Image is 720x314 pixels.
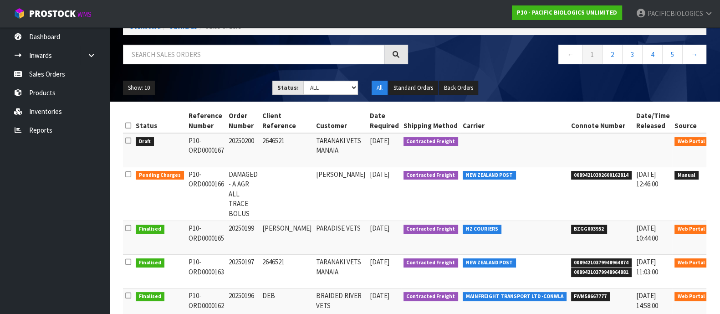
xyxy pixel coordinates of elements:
[260,221,314,255] td: [PERSON_NAME]
[403,171,459,180] span: Contracted Freight
[277,84,299,92] strong: Status:
[260,255,314,288] td: 2646521
[226,167,260,221] td: DAMAGED - A AGR ALL TRACE BOLUS
[368,108,401,133] th: Date Required
[401,108,461,133] th: Shipping Method
[77,10,92,19] small: WMS
[260,108,314,133] th: Client Reference
[29,8,76,20] span: ProStock
[672,108,710,133] th: Source
[674,137,708,146] span: Web Portal
[674,292,708,301] span: Web Portal
[370,291,389,300] span: [DATE]
[422,45,707,67] nav: Page navigation
[260,133,314,167] td: 2646521
[602,45,623,64] a: 2
[123,81,155,95] button: Show: 10
[582,45,603,64] a: 1
[133,108,186,133] th: Status
[662,45,683,64] a: 5
[636,257,658,276] span: [DATE] 11:03:00
[463,258,516,268] span: NEW ZEALAND POST
[226,221,260,255] td: 20250199
[314,108,368,133] th: Customer
[463,171,516,180] span: NEW ZEALAND POST
[648,9,703,18] span: PACIFICBIOLOGICS
[226,133,260,167] td: 20250200
[636,224,658,242] span: [DATE] 10:44:00
[314,133,368,167] td: TARANAKI VETS MANAIA
[463,225,501,234] span: NZ COURIERS
[372,81,388,95] button: All
[636,291,658,309] span: [DATE] 14:58:00
[136,171,184,180] span: Pending Charges
[571,258,632,268] span: 00894210379948964874
[571,268,632,277] span: 00894210379948964881
[314,255,368,288] td: TARANAKI VETS MANAIA
[370,136,389,145] span: [DATE]
[439,81,478,95] button: Back Orders
[370,257,389,266] span: [DATE]
[403,258,459,268] span: Contracted Freight
[517,9,617,16] strong: P10 - PACIFIC BIOLOGICS UNLIMITED
[403,137,459,146] span: Contracted Freight
[388,81,438,95] button: Standard Orders
[314,167,368,221] td: [PERSON_NAME]
[571,292,610,301] span: FWM58667777
[634,108,672,133] th: Date/Time Released
[674,258,708,268] span: Web Portal
[674,171,699,180] span: Manual
[636,170,658,188] span: [DATE] 12:46:00
[370,170,389,179] span: [DATE]
[642,45,663,64] a: 4
[403,225,459,234] span: Contracted Freight
[123,45,384,64] input: Search sales orders
[571,171,632,180] span: 00894210392600162814
[571,225,608,234] span: BZGG003952
[682,45,706,64] a: →
[674,225,708,234] span: Web Portal
[136,137,154,146] span: Draft
[403,292,459,301] span: Contracted Freight
[569,108,634,133] th: Connote Number
[136,292,164,301] span: Finalised
[186,221,226,255] td: P10-ORD0000165
[14,8,25,19] img: cube-alt.png
[186,108,226,133] th: Reference Number
[370,224,389,232] span: [DATE]
[186,167,226,221] td: P10-ORD0000166
[226,255,260,288] td: 20250197
[136,225,164,234] span: Finalised
[622,45,643,64] a: 3
[186,255,226,288] td: P10-ORD0000163
[226,108,260,133] th: Order Number
[136,258,164,268] span: Finalised
[463,292,567,301] span: MAINFREIGHT TRANSPORT LTD -CONWLA
[460,108,569,133] th: Carrier
[558,45,582,64] a: ←
[314,221,368,255] td: PARADISE VETS
[186,133,226,167] td: P10-ORD0000167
